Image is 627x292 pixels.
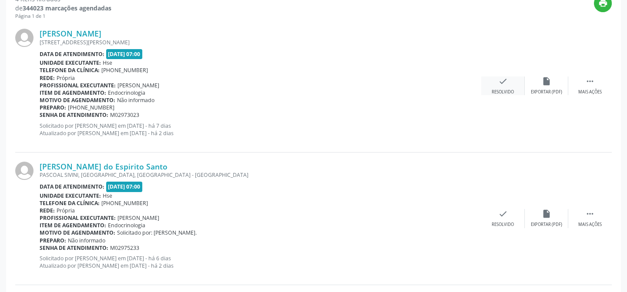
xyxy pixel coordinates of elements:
a: [PERSON_NAME] [40,29,101,38]
div: PASCOAL SIVINI, [GEOGRAPHIC_DATA], [GEOGRAPHIC_DATA] - [GEOGRAPHIC_DATA] [40,171,481,179]
span: [PHONE_NUMBER] [68,104,114,111]
p: Solicitado por [PERSON_NAME] em [DATE] - há 7 dias Atualizado por [PERSON_NAME] em [DATE] - há 2 ... [40,122,481,137]
span: Endocrinologia [108,89,145,96]
i:  [585,76,595,86]
b: Preparo: [40,104,66,111]
b: Profissional executante: [40,82,116,89]
b: Unidade executante: [40,59,101,66]
img: img [15,29,34,47]
b: Item de agendamento: [40,89,106,96]
span: M02973023 [110,111,139,119]
i: check [498,76,508,86]
span: [PERSON_NAME] [117,82,159,89]
div: de [15,3,111,13]
b: Rede: [40,207,55,214]
div: Resolvido [492,89,514,95]
b: Data de atendimento: [40,183,104,190]
span: [PHONE_NUMBER] [101,199,148,207]
span: Endocrinologia [108,222,145,229]
span: M02975233 [110,244,139,252]
b: Unidade executante: [40,192,101,199]
span: [DATE] 07:00 [106,182,143,192]
span: Própria [57,74,75,82]
b: Rede: [40,74,55,82]
b: Senha de atendimento: [40,244,108,252]
div: [STREET_ADDRESS][PERSON_NAME] [40,39,481,46]
b: Data de atendimento: [40,50,104,58]
i: insert_drive_file [542,76,551,86]
div: Resolvido [492,222,514,228]
span: Não informado [117,96,154,104]
strong: 344023 marcações agendadas [23,4,111,12]
span: Hse [103,192,112,199]
a: [PERSON_NAME] do Espirito Santo [40,162,168,171]
p: Solicitado por [PERSON_NAME] em [DATE] - há 6 dias Atualizado por [PERSON_NAME] em [DATE] - há 2 ... [40,255,481,269]
div: Exportar (PDF) [531,89,562,95]
div: Exportar (PDF) [531,222,562,228]
b: Preparo: [40,237,66,244]
span: [PERSON_NAME] [117,214,159,222]
b: Telefone da clínica: [40,66,100,74]
b: Senha de atendimento: [40,111,108,119]
div: Página 1 de 1 [15,13,111,20]
span: Própria [57,207,75,214]
img: img [15,162,34,180]
span: Não informado [68,237,105,244]
span: [PHONE_NUMBER] [101,66,148,74]
b: Item de agendamento: [40,222,106,229]
b: Motivo de agendamento: [40,96,115,104]
span: [DATE] 07:00 [106,49,143,59]
span: Hse [103,59,112,66]
i:  [585,209,595,219]
div: Mais ações [578,222,602,228]
span: Solicitado por: [PERSON_NAME]. [117,229,197,236]
b: Telefone da clínica: [40,199,100,207]
i: check [498,209,508,219]
i: insert_drive_file [542,209,551,219]
b: Profissional executante: [40,214,116,222]
b: Motivo de agendamento: [40,229,115,236]
div: Mais ações [578,89,602,95]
